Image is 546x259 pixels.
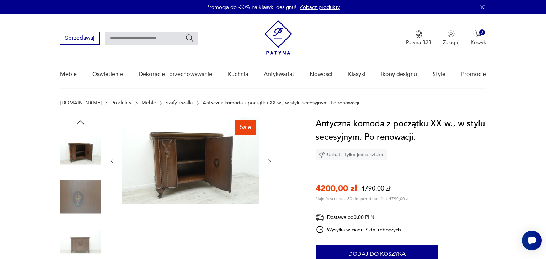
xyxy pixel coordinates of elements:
[381,61,417,88] a: Ikony designu
[448,30,455,37] img: Ikonka użytkownika
[348,61,365,88] a: Klasyki
[316,213,401,222] div: Dostawa od 0,00 PLN
[316,149,387,160] div: Unikat - tylko jedna sztuka!
[471,30,486,46] button: 0Koszyk
[300,4,340,11] a: Zobacz produkty
[406,39,432,46] p: Patyna B2B
[316,183,357,194] p: 4200,00 zł
[60,177,101,217] img: Zdjęcie produktu Antyczna komoda z początku XX w., w stylu secesyjnym. Po renowacji.
[60,131,101,172] img: Zdjęcie produktu Antyczna komoda z początku XX w., w stylu secesyjnym. Po renowacji.
[310,61,332,88] a: Nowości
[60,36,100,41] a: Sprzedawaj
[522,231,542,250] iframe: Smartsupp widget button
[461,61,486,88] a: Promocje
[228,61,248,88] a: Kuchnia
[92,61,123,88] a: Oświetlenie
[264,20,292,55] img: Patyna - sklep z meblami i dekoracjami vintage
[318,151,325,158] img: Ikona diamentu
[415,30,422,38] img: Ikona medalu
[479,29,485,35] div: 0
[139,61,212,88] a: Dekoracje i przechowywanie
[60,61,77,88] a: Meble
[361,184,390,193] p: 4790,00 zł
[443,39,459,46] p: Zaloguj
[471,39,486,46] p: Koszyk
[406,30,432,46] a: Ikona medaluPatyna B2B
[316,225,401,234] div: Wysyłka w ciągu 7 dni roboczych
[111,100,132,106] a: Produkty
[316,213,324,222] img: Ikona dostawy
[122,117,259,204] img: Zdjęcie produktu Antyczna komoda z początku XX w., w stylu secesyjnym. Po renowacji.
[433,61,445,88] a: Style
[264,61,294,88] a: Antykwariat
[443,30,459,46] button: Zaloguj
[406,30,432,46] button: Patyna B2B
[166,100,193,106] a: Szafy i szafki
[141,100,156,106] a: Meble
[185,34,194,42] button: Szukaj
[316,196,409,202] p: Najniższa cena z 30 dni przed obniżką: 4790,00 zł
[475,30,482,37] img: Ikona koszyka
[206,4,296,11] p: Promocja do -30% na klasyki designu!
[60,32,100,45] button: Sprzedawaj
[235,120,256,135] div: Sale
[203,100,360,106] p: Antyczna komoda z początku XX w., w stylu secesyjnym. Po renowacji.
[60,100,102,106] a: [DOMAIN_NAME]
[316,117,486,144] h1: Antyczna komoda z początku XX w., w stylu secesyjnym. Po renowacji.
